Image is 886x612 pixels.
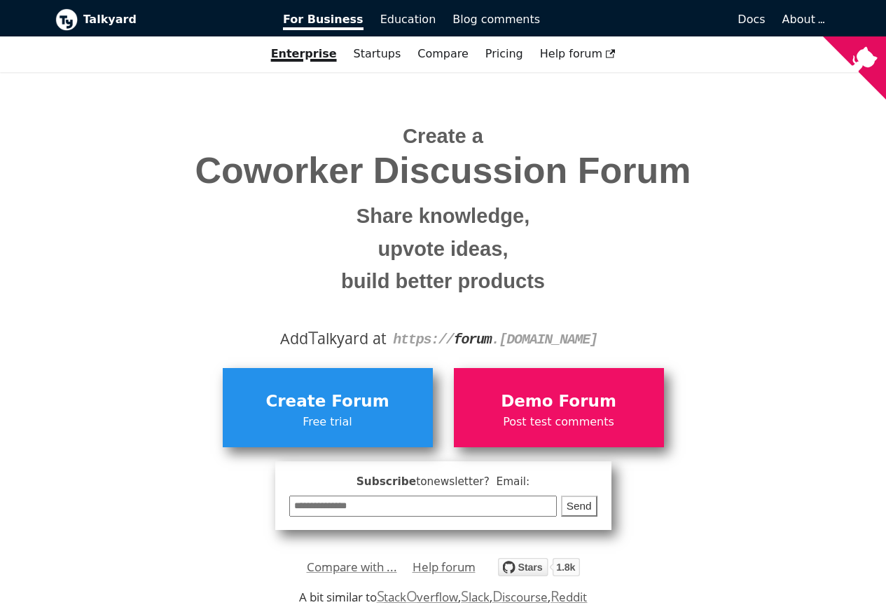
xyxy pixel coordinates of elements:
div: Add alkyard at [66,327,821,351]
span: R [551,586,560,606]
span: Free trial [230,413,426,431]
span: For Business [283,13,364,30]
strong: forum [454,332,492,348]
a: Reddit [551,589,587,605]
span: D [492,586,503,606]
a: Pricing [477,42,532,66]
span: Help forum [540,47,616,60]
a: Blog comments [444,8,548,32]
code: https:// . [DOMAIN_NAME] [393,332,597,348]
span: Create a [403,125,483,147]
a: About [782,13,823,26]
a: Help forum [532,42,624,66]
img: talkyard.svg [498,558,580,576]
a: Enterprise [263,42,345,66]
a: Discourse [492,589,548,605]
a: Star debiki/talkyard on GitHub [498,560,580,580]
span: Subscribe [289,473,597,491]
a: Help forum [413,557,476,578]
a: StackOverflow [377,589,459,605]
small: upvote ideas, [66,233,821,266]
span: Demo Forum [461,388,657,415]
b: Talkyard [83,11,264,29]
span: Create Forum [230,388,426,415]
span: S [461,586,469,606]
a: Startups [345,42,410,66]
span: Education [380,13,436,26]
img: Talkyard logo [55,8,78,31]
span: S [377,586,385,606]
a: Slack [461,589,489,605]
a: Create ForumFree trial [223,368,433,447]
span: to newsletter ? Email: [416,475,529,488]
span: Post test comments [461,413,657,431]
span: T [308,325,318,350]
a: Demo ForumPost test comments [454,368,664,447]
a: Talkyard logoTalkyard [55,8,264,31]
small: build better products [66,265,821,298]
small: Share knowledge, [66,200,821,233]
span: O [406,586,417,606]
span: Coworker Discussion Forum [66,151,821,191]
a: Compare [417,47,469,60]
a: Education [372,8,445,32]
a: Docs [548,8,774,32]
a: Compare with ... [307,557,397,578]
a: For Business [275,8,372,32]
span: Blog comments [452,13,540,26]
span: Docs [738,13,765,26]
button: Send [561,496,597,517]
